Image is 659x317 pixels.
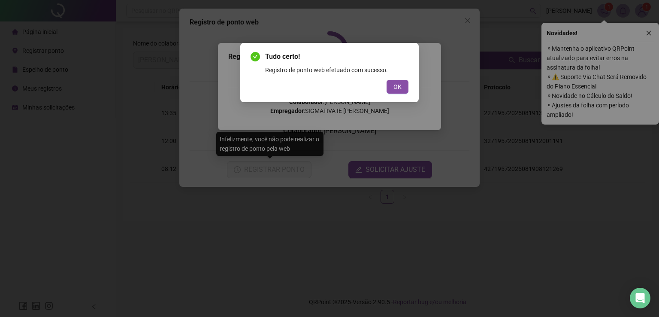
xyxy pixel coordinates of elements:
[265,52,408,62] span: Tudo certo!
[630,288,650,308] div: Open Intercom Messenger
[265,65,408,75] div: Registro de ponto web efetuado com sucesso.
[393,82,402,91] span: OK
[387,80,408,94] button: OK
[251,52,260,61] span: check-circle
